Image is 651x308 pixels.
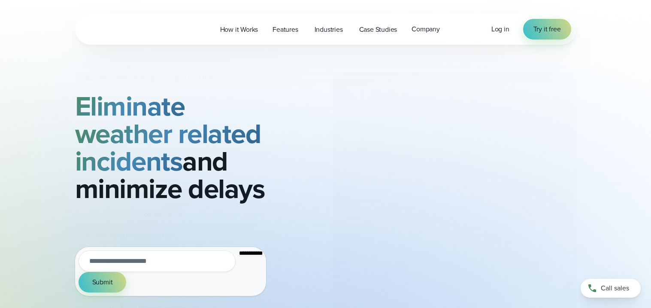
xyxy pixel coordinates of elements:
a: Case Studies [352,21,405,38]
span: Try it free [533,24,561,34]
a: How it Works [213,21,266,38]
span: Case Studies [359,24,397,35]
a: Call sales [581,279,641,298]
a: Try it free [523,19,571,40]
span: Industries [315,24,343,35]
span: Call sales [601,283,629,293]
span: Company [412,24,440,34]
span: Features [273,24,298,35]
a: Log in [491,24,509,34]
span: How it Works [220,24,258,35]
